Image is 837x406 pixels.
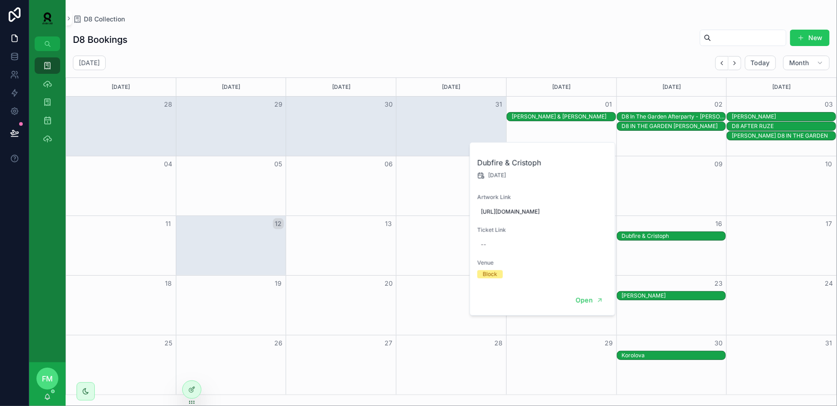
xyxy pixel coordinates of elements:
[36,11,58,26] img: App logo
[732,113,836,120] div: [PERSON_NAME]
[622,351,726,360] div: Korolova
[478,157,609,168] h2: Dubfire & Cristoph
[823,338,834,349] button: 31
[622,122,726,130] div: D8 IN THE GARDEN CHRIS STUSSY
[715,56,729,70] button: Back
[622,113,726,120] div: D8 In The Garden Afterparty - [PERSON_NAME]
[790,30,830,46] button: New
[163,99,174,110] button: 28
[575,296,592,304] span: Open
[163,338,174,349] button: 25
[273,338,284,349] button: 26
[66,77,837,395] div: Month View
[622,292,726,299] div: [PERSON_NAME]
[273,159,284,170] button: 05
[42,373,53,384] span: FM
[478,226,609,234] span: Ticket Link
[783,56,830,70] button: Month
[383,159,394,170] button: 06
[493,99,504,110] button: 31
[398,78,505,96] div: [DATE]
[508,78,615,96] div: [DATE]
[603,99,614,110] button: 01
[732,123,836,130] div: D8 AFTER RUZE
[478,259,609,267] span: Venue
[84,15,125,24] span: D8 Collection
[823,278,834,289] button: 24
[79,58,100,67] h2: [DATE]
[163,278,174,289] button: 18
[751,59,770,67] span: Today
[488,172,506,179] span: [DATE]
[732,122,836,130] div: D8 AFTER RUZE
[622,232,726,240] div: Dubfire & Cristoph
[713,338,724,349] button: 30
[732,113,836,121] div: NIC FANCULLI
[493,338,504,349] button: 28
[383,278,394,289] button: 20
[618,78,725,96] div: [DATE]
[823,99,834,110] button: 03
[383,218,394,229] button: 13
[163,218,174,229] button: 11
[713,99,724,110] button: 02
[512,113,616,121] div: Kevin & Perry
[383,338,394,349] button: 27
[622,123,726,130] div: D8 IN THE GARDEN [PERSON_NAME]
[603,338,614,349] button: 29
[73,33,128,46] h1: D8 Bookings
[622,113,726,121] div: D8 In The Garden Afterparty - Chloe Caillet
[713,218,724,229] button: 16
[67,78,175,96] div: [DATE]
[483,270,498,278] div: Block
[73,15,125,24] a: D8 Collection
[823,218,834,229] button: 17
[789,59,809,67] span: Month
[481,241,487,248] div: --
[823,159,834,170] button: 10
[713,278,724,289] button: 23
[570,293,609,308] button: Open
[512,113,616,120] div: [PERSON_NAME] & [PERSON_NAME]
[622,352,726,359] div: Korolova
[178,78,285,96] div: [DATE]
[273,278,284,289] button: 19
[622,292,726,300] div: Jay Lumen
[163,159,174,170] button: 04
[729,56,741,70] button: Next
[273,99,284,110] button: 29
[273,218,284,229] button: 12
[745,56,776,70] button: Today
[713,159,724,170] button: 09
[478,194,609,201] span: Artwork Link
[732,132,836,139] div: [PERSON_NAME] D8 IN THE GARDEN
[29,51,66,159] div: scrollable content
[288,78,395,96] div: [DATE]
[481,208,605,216] span: [URL][DOMAIN_NAME]
[732,132,836,140] div: FISHER D8 IN THE GARDEN
[728,78,835,96] div: [DATE]
[383,99,394,110] button: 30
